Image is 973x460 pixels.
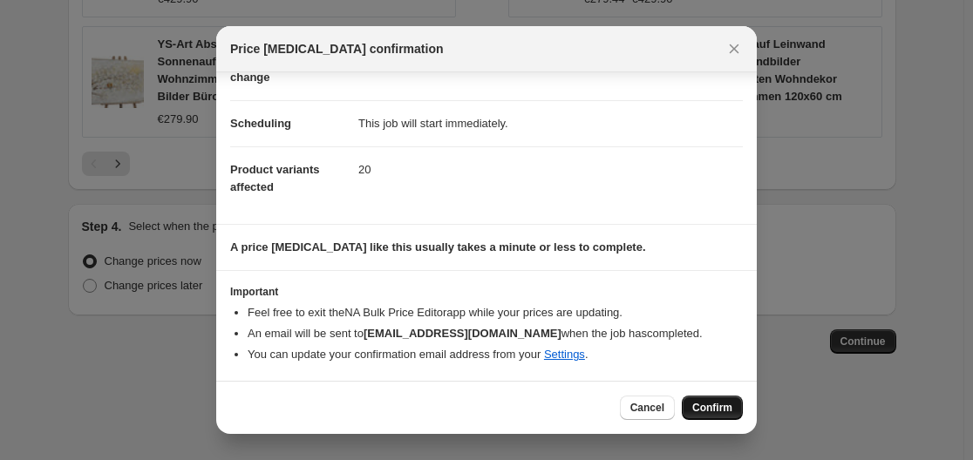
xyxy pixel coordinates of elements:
li: You can update your confirmation email address from your . [248,346,743,363]
button: Cancel [620,396,675,420]
button: Confirm [682,396,743,420]
b: A price [MEDICAL_DATA] like this usually takes a minute or less to complete. [230,240,646,254]
a: Settings [544,348,585,361]
span: Scheduling [230,117,291,130]
dd: 20 [358,146,743,193]
li: An email will be sent to when the job has completed . [248,325,743,342]
li: Feel free to exit the NA Bulk Price Editor app while your prices are updating. [248,304,743,321]
dd: This job will start immediately. [358,100,743,146]
span: Cancel [630,401,664,415]
button: Close [722,37,746,61]
span: Price [MEDICAL_DATA] confirmation [230,40,444,57]
h3: Important [230,285,743,299]
b: [EMAIL_ADDRESS][DOMAIN_NAME] [364,327,561,340]
span: Confirm [692,401,732,415]
span: Product variants affected [230,163,320,193]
